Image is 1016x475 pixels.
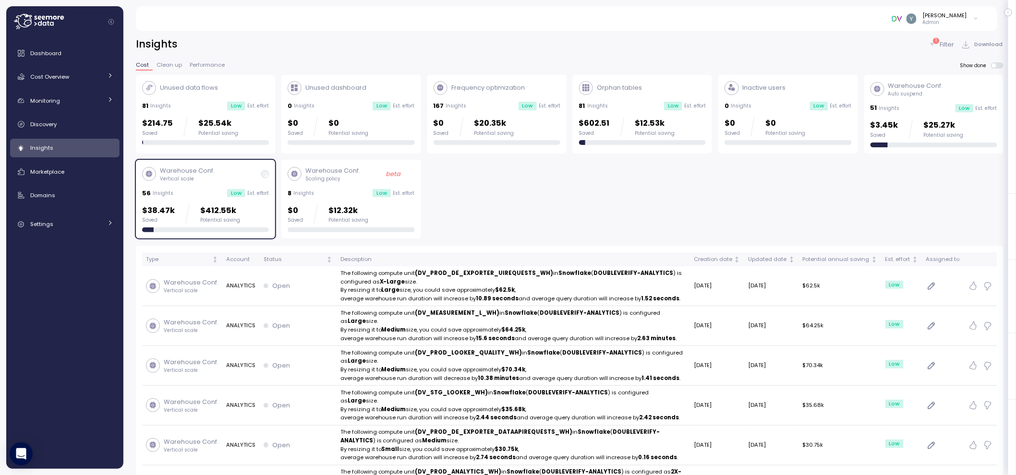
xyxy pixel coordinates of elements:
[10,91,120,110] a: Monitoring
[136,62,149,68] span: Cost
[272,281,290,291] p: Open
[200,204,240,217] p: $412.55k
[340,428,660,444] strong: DOUBLEVERIFY-ANALYTICS
[434,130,449,137] div: Saved
[494,389,526,396] strong: Snowflake
[579,130,610,137] div: Saved
[30,191,55,199] span: Domains
[956,104,974,113] div: Low
[373,189,391,198] div: Low
[725,117,740,130] p: $0
[940,40,955,49] p: Filter
[635,130,675,137] div: Potential saving
[474,117,514,130] p: $20.35k
[476,453,516,461] strong: 2.74 seconds
[382,326,406,333] strong: Medium
[340,405,687,414] p: By resizing it to size, you could save approximately ,
[340,349,687,366] p: The following compute unit in ( ) is configured as size.
[496,286,515,294] strong: $62.5k
[892,13,902,24] img: 6791f8edfa6a2c9608b219b1.PNG
[146,255,211,264] div: Type
[415,349,522,356] strong: (DV_PROD_LOOKER_QUALITY_WH)
[340,389,687,405] p: The following compute unit in ( ) is configured as size.
[734,256,740,263] div: Not sorted
[393,190,415,197] p: Est. effort
[888,91,943,97] p: Auto suspend
[638,334,676,342] strong: 2.63 minutes
[222,266,259,306] td: ANALYTICS
[451,83,525,93] p: Frequency optimization
[640,414,679,421] strong: 2.42 seconds
[164,357,218,367] p: Warehouse Conf.
[799,306,882,346] td: $64.25k
[885,255,910,264] div: Est. effort
[382,445,399,453] strong: Small
[871,132,898,139] div: Saved
[694,255,733,264] div: Creation date
[885,320,904,329] div: Low
[803,255,870,264] div: Potential annual saving
[495,445,519,453] strong: $30.75k
[164,327,218,334] p: Vertical scale
[690,252,745,266] th: Creation dateNot sorted
[142,217,175,224] div: Saved
[340,309,687,326] p: The following compute unit in ( ) is configured as size.
[30,168,64,176] span: Marketplace
[528,349,560,356] strong: Snowflake
[340,445,687,454] p: By resizing it to size, you could save approximately ,
[799,386,882,426] td: $35.68k
[888,81,943,91] p: Warehouse Conf.
[340,326,687,334] p: By resizing it to size, you could save approximately ,
[142,189,151,198] p: 56
[10,44,120,63] a: Dashboard
[641,295,680,302] strong: 1.52 seconds
[594,269,674,277] strong: DOUBLEVERIFY-ANALYTICS
[810,102,828,110] div: Low
[725,101,729,111] p: 0
[924,119,964,132] p: $25.27k
[288,130,303,137] div: Saved
[690,346,745,386] td: [DATE]
[10,115,120,134] a: Discovery
[745,266,799,306] td: [DATE]
[222,346,259,386] td: ANALYTICS
[272,401,290,410] p: Open
[639,453,677,461] strong: 0.16 seconds
[340,366,687,374] p: By resizing it to size, you could save approximately ,
[328,117,368,130] p: $0
[247,103,269,109] p: Est. effort
[907,13,917,24] img: ACg8ocKvqwnLMA34EL5-0z6HW-15kcrLxT5Mmx2M21tMPLYJnykyAQ=s96-c
[476,334,515,342] strong: 15.6 seconds
[559,269,592,277] strong: Snowflake
[160,83,218,93] p: Unused data flows
[476,295,519,302] strong: 10.89 seconds
[885,281,904,289] div: Low
[10,214,120,234] a: Settings
[540,309,620,317] strong: DOUBLEVERIFY-ANALYTICS
[340,286,687,295] p: By resizing it to size, you could save approximately ,
[340,374,687,383] p: average warehouse run duration will decrease by and average query duration will increase by .
[264,255,325,264] div: Status
[912,256,919,263] div: Not sorted
[190,62,225,68] span: Performance
[157,62,182,68] span: Clean up
[150,103,171,109] p: Insights
[10,139,120,158] a: Insights
[288,204,303,217] p: $0
[745,426,799,465] td: [DATE]
[260,252,337,266] th: StatusNot sorted
[502,326,526,333] strong: $64.25k
[222,426,259,465] td: ANALYTICS
[579,101,585,111] p: 81
[415,389,488,396] strong: (DV_STG_LOOKER_WH)
[227,189,245,198] div: Low
[10,162,120,181] a: Marketplace
[684,103,706,109] p: Est. effort
[348,357,366,365] strong: Large
[415,309,500,317] strong: (DV_MEASUREMENT_L_WH)
[885,360,904,368] div: Low
[446,103,467,109] p: Insights
[664,102,682,110] div: Low
[30,73,69,81] span: Cost Overview
[690,306,745,346] td: [DATE]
